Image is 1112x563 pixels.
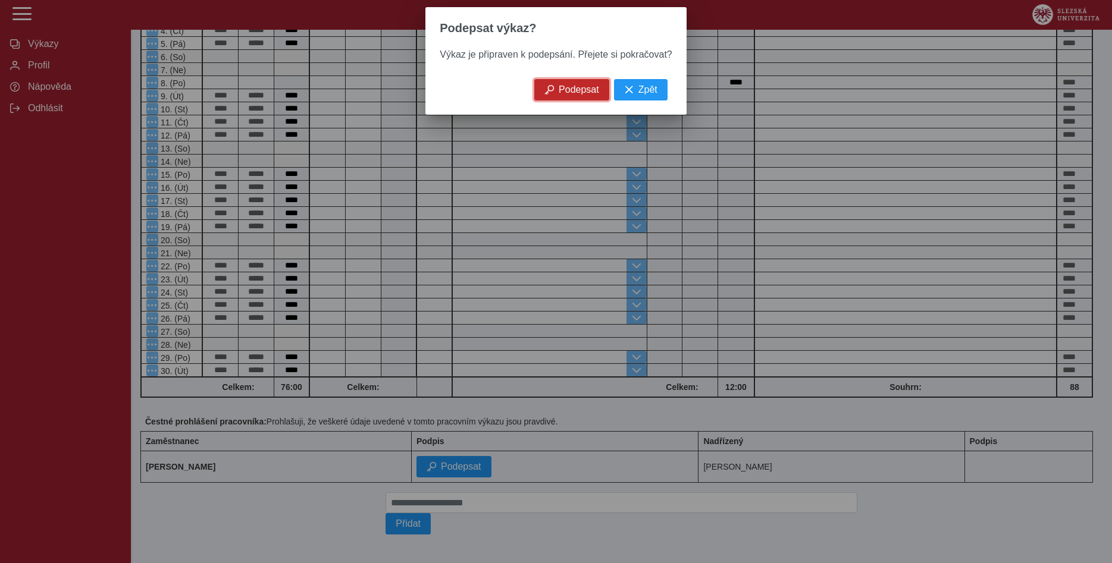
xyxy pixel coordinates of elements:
[559,84,599,95] span: Podepsat
[534,79,609,100] button: Podepsat
[614,79,668,100] button: Zpět
[638,84,657,95] span: Zpět
[440,21,536,35] span: Podepsat výkaz?
[440,49,672,59] span: Výkaz je připraven k podepsání. Přejete si pokračovat?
